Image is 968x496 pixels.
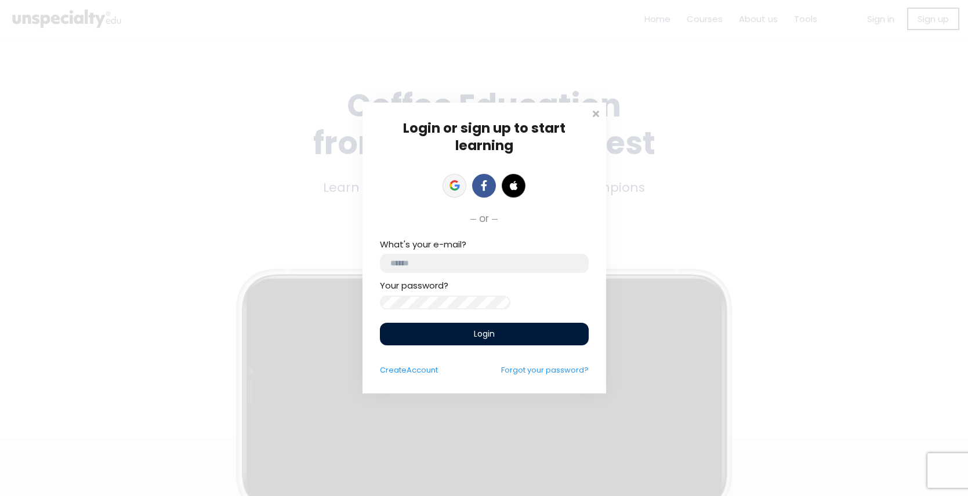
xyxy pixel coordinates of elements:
[407,364,438,375] span: Account
[380,364,438,375] a: CreateAccount
[474,328,495,340] span: Login
[501,364,589,375] a: Forgot your password?
[479,211,489,226] span: or
[403,119,565,155] span: Login or sign up to start learning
